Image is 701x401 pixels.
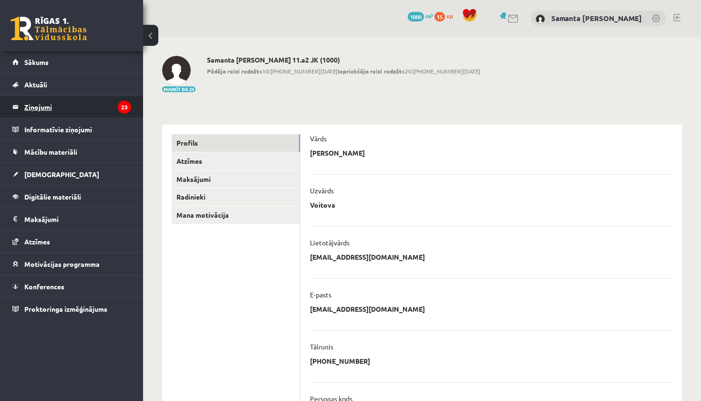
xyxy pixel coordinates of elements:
a: Aktuāli [12,74,131,95]
i: 23 [118,101,131,114]
span: Motivācijas programma [24,260,100,268]
a: Konferences [12,275,131,297]
a: Profils [172,134,300,152]
img: Samanta Estere Voitova [536,14,545,24]
span: Mācību materiāli [24,148,77,156]
a: Atzīmes [172,152,300,170]
a: 15 xp [434,12,457,20]
a: Radinieki [172,188,300,206]
p: [PHONE_NUMBER] [310,357,370,365]
h2: Samanta [PERSON_NAME] 11.a2 JK (1000) [207,56,480,64]
a: Mācību materiāli [12,141,131,163]
a: Informatīvie ziņojumi [12,118,131,140]
a: 1000 mP [408,12,433,20]
a: Samanta [PERSON_NAME] [551,13,642,23]
p: Vārds [310,134,327,143]
a: Mana motivācija [172,206,300,224]
legend: Informatīvie ziņojumi [24,118,131,140]
a: Atzīmes [12,231,131,253]
p: [EMAIL_ADDRESS][DOMAIN_NAME] [310,253,425,261]
span: 15 [434,12,445,21]
span: Konferences [24,282,64,291]
p: Voitova [310,200,335,209]
span: mP [425,12,433,20]
span: xp [446,12,453,20]
span: Proktoringa izmēģinājums [24,305,107,313]
span: Atzīmes [24,237,50,246]
button: Mainīt bildi [162,86,196,92]
a: Ziņojumi23 [12,96,131,118]
span: Digitālie materiāli [24,192,81,201]
a: [DEMOGRAPHIC_DATA] [12,163,131,185]
a: Rīgas 1. Tālmācības vidusskola [10,17,87,41]
p: [PERSON_NAME] [310,148,365,157]
b: Pēdējo reizi redzēts [207,67,262,75]
span: 10:[PHONE_NUMBER][DATE] 20:[PHONE_NUMBER][DATE] [207,67,480,75]
span: [DEMOGRAPHIC_DATA] [24,170,99,179]
img: Samanta Estere Voitova [162,56,191,84]
a: Maksājumi [172,170,300,188]
p: Uzvārds [310,186,334,195]
span: Aktuāli [24,80,47,89]
p: [EMAIL_ADDRESS][DOMAIN_NAME] [310,305,425,313]
span: 1000 [408,12,424,21]
span: Sākums [24,58,49,66]
b: Iepriekšējo reizi redzēts [338,67,405,75]
a: Proktoringa izmēģinājums [12,298,131,320]
p: Tālrunis [310,342,333,351]
a: Maksājumi [12,208,131,230]
legend: Ziņojumi [24,96,131,118]
legend: Maksājumi [24,208,131,230]
a: Digitālie materiāli [12,186,131,208]
a: Motivācijas programma [12,253,131,275]
p: E-pasts [310,290,331,299]
a: Sākums [12,51,131,73]
p: Lietotājvārds [310,238,350,247]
